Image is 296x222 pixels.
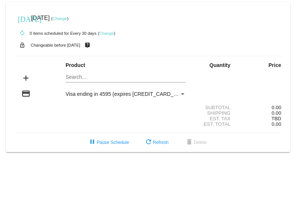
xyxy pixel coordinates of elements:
button: Delete [179,136,213,149]
small: ( ) [98,31,115,36]
button: Refresh [138,136,174,149]
mat-icon: credit_card [21,89,30,98]
mat-select: Payment Method [66,91,186,97]
strong: Quantity [209,62,230,68]
input: Search... [66,74,186,80]
span: TBD [272,116,281,121]
strong: Price [269,62,281,68]
mat-icon: pause [88,138,97,147]
div: Est. Tax [192,116,237,121]
mat-icon: delete [185,138,194,147]
div: Subtotal [192,105,237,110]
small: ( ) [51,16,69,21]
a: Change [99,31,114,36]
a: Change [53,16,67,21]
mat-icon: lock_open [18,40,27,50]
button: Pause Schedule [82,136,135,149]
span: Visa ending in 4595 (expires [CREDIT_CARD_DATA]) [66,91,190,97]
div: 0.00 [237,105,281,110]
mat-icon: [DATE] [18,14,27,23]
small: Changeable before [DATE] [31,43,80,47]
span: 0.00 [272,110,281,116]
mat-icon: add [21,74,30,83]
mat-icon: refresh [144,138,153,147]
span: Pause Schedule [88,140,129,145]
div: Est. Total [192,121,237,127]
mat-icon: live_help [83,40,92,50]
span: Refresh [144,140,169,145]
div: Shipping [192,110,237,116]
strong: Product [66,62,85,68]
mat-icon: autorenew [18,29,27,38]
span: 0.00 [272,121,281,127]
span: Delete [185,140,207,145]
small: 0 items scheduled for Every 30 days [15,31,96,36]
